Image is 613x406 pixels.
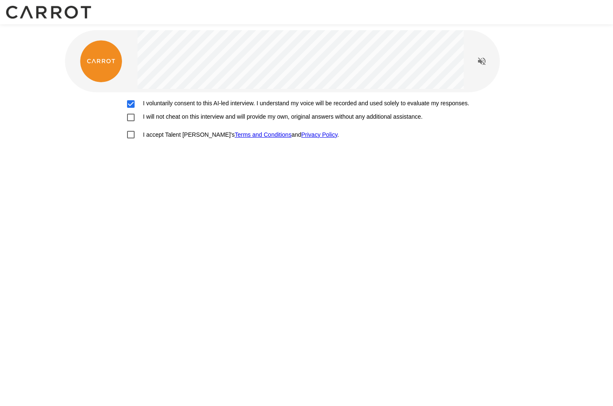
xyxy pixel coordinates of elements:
a: Terms and Conditions [235,131,291,138]
a: Privacy Policy [301,131,338,138]
img: carrot_logo.png [80,40,122,82]
button: Read questions aloud [473,53,490,70]
p: I voluntarily consent to this AI-led interview. I understand my voice will be recorded and used s... [140,99,469,108]
p: I will not cheat on this interview and will provide my own, original answers without any addition... [140,112,423,121]
p: I accept Talent [PERSON_NAME]'s and . [140,130,339,139]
